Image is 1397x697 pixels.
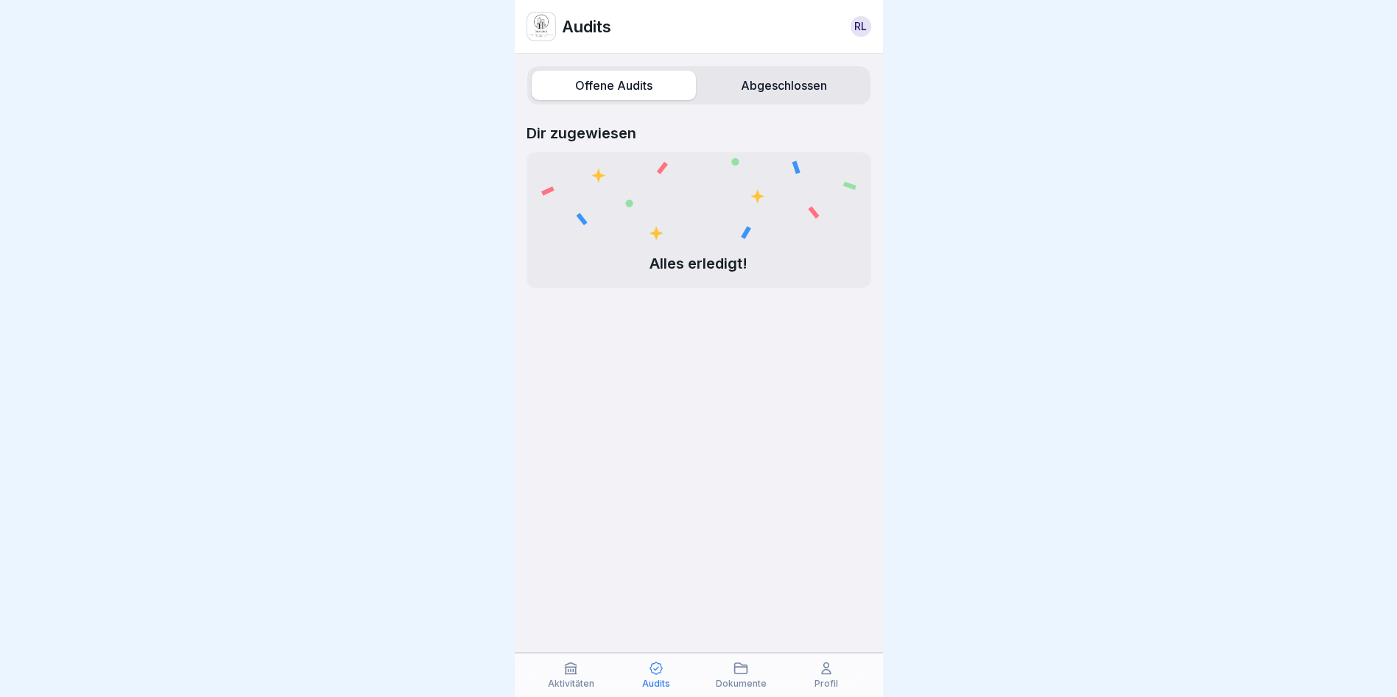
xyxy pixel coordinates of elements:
a: RL [851,16,871,37]
p: Audits [562,17,611,36]
p: Dokumente [716,679,767,689]
label: Offene Audits [532,71,696,100]
p: Dir zugewiesen [527,124,871,142]
p: Profil [814,679,838,689]
label: Abgeschlossen [702,71,866,100]
p: Alles erledigt! [541,254,856,273]
p: Audits [642,679,670,689]
p: Aktivitäten [548,679,594,689]
img: icdagxxof0hh1s6lrtp4d4vr.png [527,13,555,40]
